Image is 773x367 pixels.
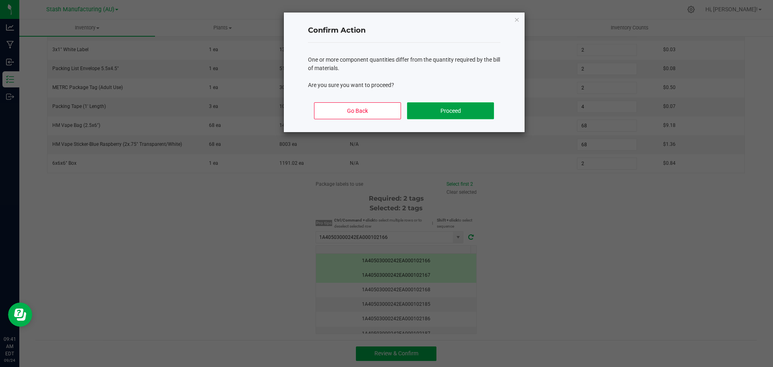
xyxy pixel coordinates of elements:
[308,56,500,73] p: One or more component quantities differ from the quantity required by the bill of materials.
[514,15,520,24] button: Close
[407,102,494,119] button: Proceed
[314,102,401,119] button: Go Back
[308,25,500,36] h4: Confirm Action
[308,81,500,89] p: Are you sure you want to proceed?
[8,303,32,327] iframe: Resource center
